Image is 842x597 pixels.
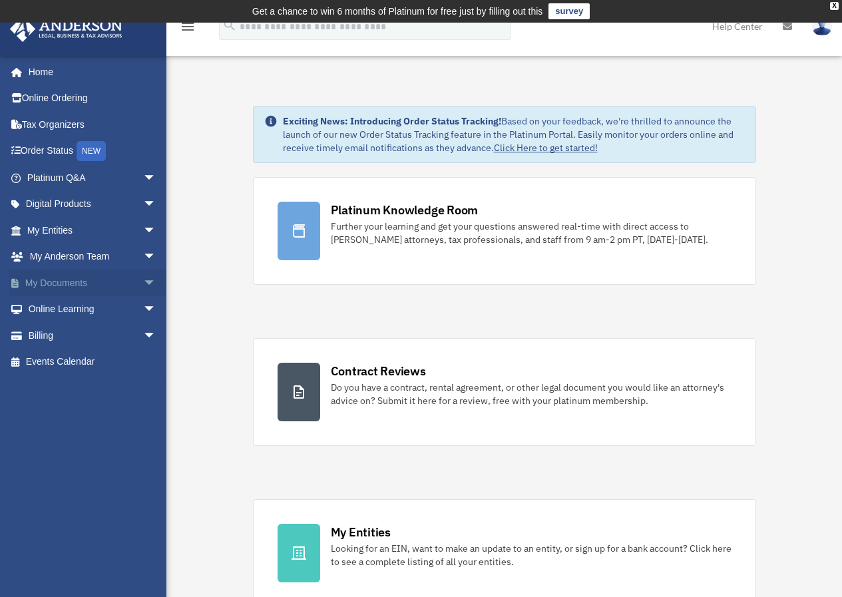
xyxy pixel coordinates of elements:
div: Do you have a contract, rental agreement, or other legal document you would like an attorney's ad... [331,381,732,407]
span: arrow_drop_down [143,270,170,297]
a: Platinum Q&Aarrow_drop_down [9,164,176,191]
span: arrow_drop_down [143,217,170,244]
span: arrow_drop_down [143,164,170,192]
i: search [222,18,237,33]
div: My Entities [331,524,391,540]
span: arrow_drop_down [143,322,170,349]
i: menu [180,19,196,35]
div: Further your learning and get your questions answered real-time with direct access to [PERSON_NAM... [331,220,732,246]
div: Contract Reviews [331,363,426,379]
a: Billingarrow_drop_down [9,322,176,349]
a: Order StatusNEW [9,138,176,165]
img: User Pic [812,17,832,36]
span: arrow_drop_down [143,244,170,271]
span: arrow_drop_down [143,296,170,323]
div: Looking for an EIN, want to make an update to an entity, or sign up for a bank account? Click her... [331,542,732,568]
a: Events Calendar [9,349,176,375]
div: NEW [77,141,106,161]
a: Home [9,59,170,85]
a: Online Learningarrow_drop_down [9,296,176,323]
div: Get a chance to win 6 months of Platinum for free just by filling out this [252,3,543,19]
a: Click Here to get started! [494,142,598,154]
span: arrow_drop_down [143,191,170,218]
div: Based on your feedback, we're thrilled to announce the launch of our new Order Status Tracking fe... [283,114,745,154]
a: My Documentsarrow_drop_down [9,270,176,296]
a: My Entitiesarrow_drop_down [9,217,176,244]
a: Platinum Knowledge Room Further your learning and get your questions answered real-time with dire... [253,177,756,285]
div: close [830,2,839,10]
img: Anderson Advisors Platinum Portal [6,16,126,42]
a: Online Ordering [9,85,176,112]
a: Contract Reviews Do you have a contract, rental agreement, or other legal document you would like... [253,338,756,446]
a: Digital Productsarrow_drop_down [9,191,176,218]
strong: Exciting News: Introducing Order Status Tracking! [283,115,501,127]
a: Tax Organizers [9,111,176,138]
a: survey [548,3,590,19]
a: menu [180,23,196,35]
a: My Anderson Teamarrow_drop_down [9,244,176,270]
div: Platinum Knowledge Room [331,202,479,218]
